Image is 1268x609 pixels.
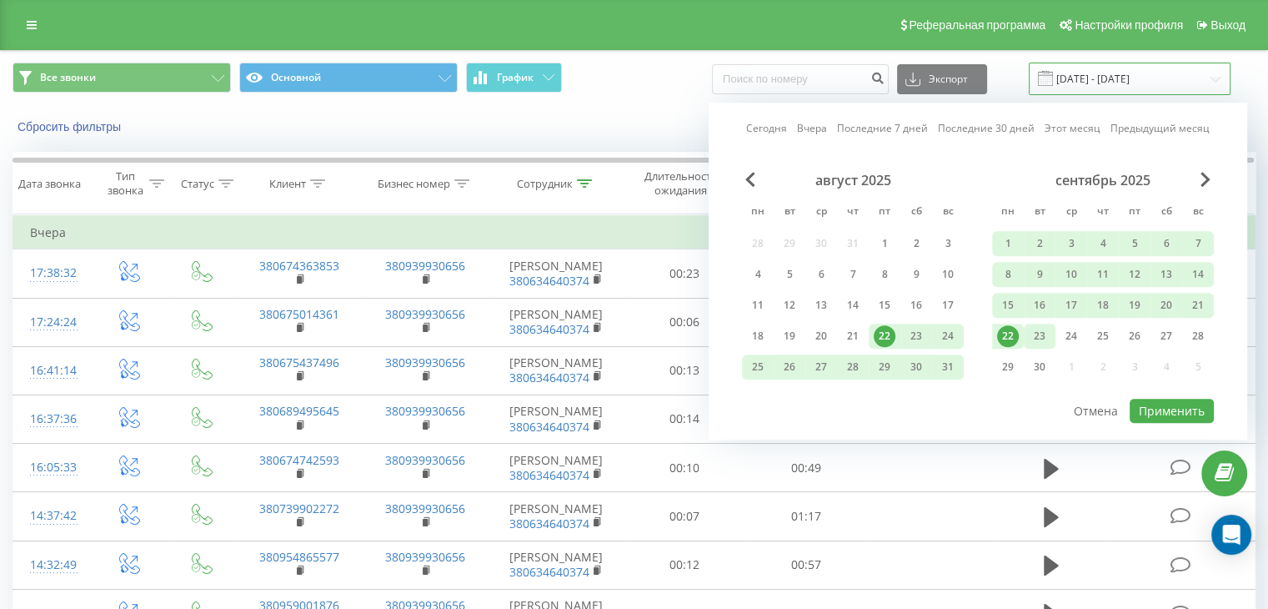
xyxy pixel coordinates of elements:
[1024,262,1055,287] div: вт 9 сент. 2025 г.
[1024,324,1055,349] div: вт 23 сент. 2025 г.
[1185,200,1210,225] abbr: воскресенье
[746,121,787,137] a: Сегодня
[742,355,774,380] div: пн 25 авг. 2025 г.
[869,324,900,349] div: пт 22 авг. 2025 г.
[509,516,589,531] a: 380634640374
[497,72,534,83] span: График
[1092,325,1114,347] div: 25
[900,324,932,349] div: сб 23 авг. 2025 г.
[385,355,465,370] a: 380939930656
[805,324,837,349] div: ср 20 авг. 2025 г.
[937,233,959,254] div: 3
[837,293,869,318] div: чт 14 авг. 2025 г.
[900,231,932,256] div: сб 2 авг. 2025 г.
[779,356,800,378] div: 26
[797,121,827,137] a: Вчера
[1092,233,1114,254] div: 4
[1090,200,1115,225] abbr: четверг
[385,549,465,565] a: 380939930656
[30,355,74,387] div: 16:41:14
[385,452,465,468] a: 380939930656
[30,306,74,339] div: 17:24:24
[259,452,339,468] a: 380674742593
[837,355,869,380] div: чт 28 авг. 2025 г.
[742,293,774,318] div: пн 11 авг. 2025 г.
[909,18,1045,32] span: Реферальная программа
[869,293,900,318] div: пт 15 авг. 2025 г.
[1150,231,1182,256] div: сб 6 сент. 2025 г.
[742,172,964,189] div: август 2025
[992,231,1024,256] div: пн 1 сент. 2025 г.
[385,501,465,516] a: 380939930656
[904,200,929,225] abbr: суббота
[40,71,96,84] span: Все звонки
[1075,18,1183,32] span: Настройки профиля
[1045,121,1100,137] a: Этот месяц
[872,200,897,225] abbr: пятница
[466,63,562,93] button: График
[1119,293,1150,318] div: пт 19 сент. 2025 г.
[747,356,769,378] div: 25
[932,324,964,349] div: вс 24 авг. 2025 г.
[30,549,74,581] div: 14:32:49
[992,262,1024,287] div: пн 8 сент. 2025 г.
[869,262,900,287] div: пт 8 авг. 2025 г.
[779,325,800,347] div: 19
[1087,293,1119,318] div: чт 18 сент. 2025 г.
[805,355,837,380] div: ср 27 авг. 2025 г.
[1155,264,1177,285] div: 13
[489,249,624,298] td: [PERSON_NAME]
[1122,200,1147,225] abbr: пятница
[624,541,745,589] td: 00:12
[489,444,624,492] td: [PERSON_NAME]
[624,249,745,298] td: 00:23
[1119,324,1150,349] div: пт 26 сент. 2025 г.
[13,216,1255,249] td: Вчера
[1087,231,1119,256] div: чт 4 сент. 2025 г.
[1024,293,1055,318] div: вт 16 сент. 2025 г.
[997,325,1019,347] div: 22
[742,262,774,287] div: пн 4 авг. 2025 г.
[992,172,1214,189] div: сентябрь 2025
[1124,294,1145,316] div: 19
[842,325,864,347] div: 21
[805,293,837,318] div: ср 13 авг. 2025 г.
[1024,231,1055,256] div: вт 2 сент. 2025 г.
[1119,231,1150,256] div: пт 5 сент. 2025 г.
[745,172,755,187] span: Previous Month
[905,325,927,347] div: 23
[30,403,74,435] div: 16:37:36
[1055,231,1087,256] div: ср 3 сент. 2025 г.
[1124,264,1145,285] div: 12
[810,325,832,347] div: 20
[1087,262,1119,287] div: чт 11 сент. 2025 г.
[900,262,932,287] div: сб 9 авг. 2025 г.
[1187,264,1209,285] div: 14
[938,121,1035,137] a: Последние 30 дней
[259,501,339,516] a: 380739902272
[995,200,1020,225] abbr: понедельник
[1124,233,1145,254] div: 5
[937,356,959,378] div: 31
[639,169,723,198] div: Длительность ожидания
[1060,294,1082,316] div: 17
[842,264,864,285] div: 7
[385,258,465,274] a: 380939930656
[1060,233,1082,254] div: 3
[489,541,624,589] td: [PERSON_NAME]
[810,294,832,316] div: 13
[1150,293,1182,318] div: сб 20 сент. 2025 г.
[1182,293,1214,318] div: вс 21 сент. 2025 г.
[932,293,964,318] div: вс 17 авг. 2025 г.
[30,257,74,289] div: 17:38:32
[259,355,339,370] a: 380675437496
[774,262,805,287] div: вт 5 авг. 2025 г.
[1029,325,1050,347] div: 23
[259,306,339,322] a: 380675014361
[745,200,770,225] abbr: понедельник
[1059,200,1084,225] abbr: среда
[837,324,869,349] div: чт 21 авг. 2025 г.
[745,541,866,589] td: 00:57
[1029,356,1050,378] div: 30
[489,346,624,395] td: [PERSON_NAME]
